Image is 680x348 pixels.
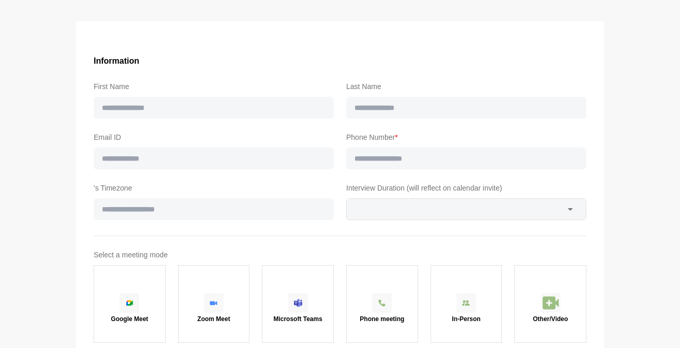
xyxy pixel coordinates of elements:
[346,131,586,143] label: Phone Number
[346,182,586,194] label: Interview Duration (will reflect on calendar invite)
[273,316,322,322] p: Microsoft Teams
[111,316,148,322] p: Google Meet
[533,316,568,322] p: Other/Video
[94,249,586,261] label: Select a meeting mode
[94,131,334,143] label: Email ID
[94,54,586,68] h3: Information
[452,316,480,322] p: In-Person
[360,316,404,322] p: Phone meeting
[94,182,334,194] label: 's Timezone
[346,80,586,93] label: Last Name
[197,316,230,322] p: Zoom Meet
[94,80,334,93] label: First Name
